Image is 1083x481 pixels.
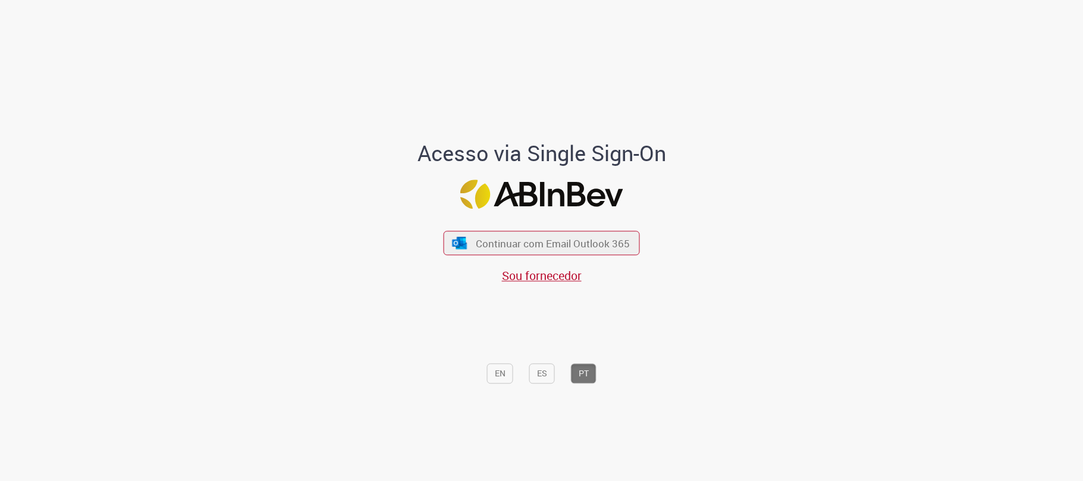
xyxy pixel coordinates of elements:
button: ES [529,363,555,383]
button: PT [571,363,597,383]
span: Continuar com Email Outlook 365 [476,237,630,250]
a: Sou fornecedor [502,268,582,284]
button: EN [487,363,513,383]
img: Logo ABInBev [460,180,623,209]
button: ícone Azure/Microsoft 360 Continuar com Email Outlook 365 [444,231,640,256]
img: ícone Azure/Microsoft 360 [451,237,467,249]
h1: Acesso via Single Sign-On [376,142,707,166]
